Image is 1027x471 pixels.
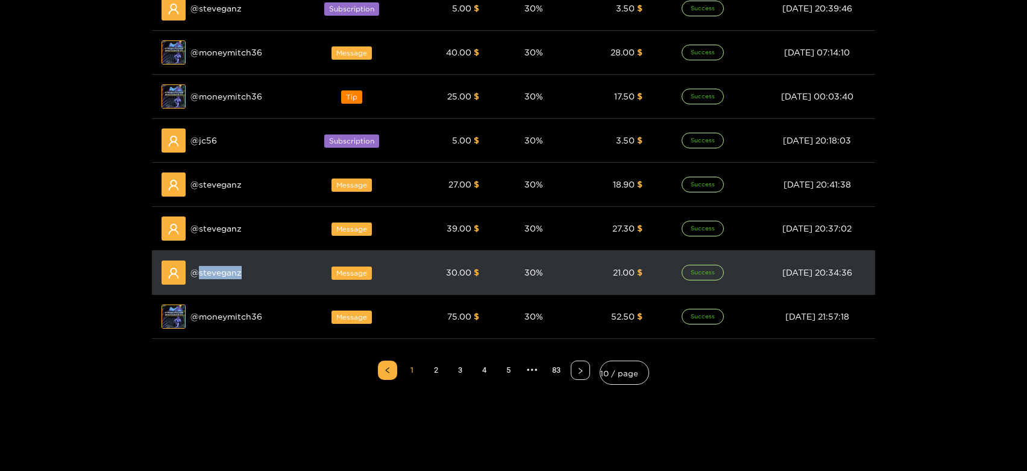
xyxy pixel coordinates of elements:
[577,367,584,375] span: right
[447,92,471,101] span: 25.00
[190,310,262,323] span: @ moneymitch36
[190,266,242,279] span: @ steveganz
[190,222,242,235] span: @ steveganz
[498,361,518,380] li: 5
[331,179,372,192] span: Message
[168,179,180,191] span: user
[612,224,635,233] span: 27.30
[611,48,635,57] span: 28.00
[524,4,543,13] span: 30 %
[474,92,479,101] span: $
[781,92,853,101] span: [DATE] 00:03:40
[452,4,471,13] span: 5.00
[682,309,724,324] span: Success
[524,180,543,189] span: 30 %
[523,361,542,380] li: Next 5 Pages
[682,1,724,16] span: Success
[571,361,590,380] li: Next Page
[331,267,372,280] span: Message
[448,180,471,189] span: 27.00
[474,224,479,233] span: $
[331,311,372,324] span: Message
[785,312,849,321] span: [DATE] 21:57:18
[637,180,642,189] span: $
[331,223,372,236] span: Message
[637,92,642,101] span: $
[324,2,379,16] span: Subscription
[378,361,397,380] button: left
[474,180,479,189] span: $
[341,90,362,104] span: Tip
[331,46,372,60] span: Message
[611,312,635,321] span: 52.50
[499,361,517,379] a: 5
[475,361,493,379] a: 4
[637,268,642,277] span: $
[524,312,543,321] span: 30 %
[403,361,421,379] a: 1
[452,136,471,145] span: 5.00
[637,224,642,233] span: $
[571,361,590,380] button: right
[427,361,445,379] a: 2
[614,92,635,101] span: 17.50
[682,221,724,236] span: Success
[168,267,180,279] span: user
[682,177,724,192] span: Success
[446,268,471,277] span: 30.00
[547,361,565,379] a: 83
[783,136,851,145] span: [DATE] 20:18:03
[782,4,852,13] span: [DATE] 20:39:46
[784,180,851,189] span: [DATE] 20:41:38
[384,367,391,374] span: left
[474,48,479,57] span: $
[474,361,494,380] li: 4
[524,92,543,101] span: 30 %
[637,48,642,57] span: $
[637,4,642,13] span: $
[402,361,421,380] li: 1
[168,223,180,235] span: user
[637,312,642,321] span: $
[637,136,642,145] span: $
[784,48,850,57] span: [DATE] 07:14:10
[613,180,635,189] span: 18.90
[524,48,543,57] span: 30 %
[613,268,635,277] span: 21.00
[474,268,479,277] span: $
[474,136,479,145] span: $
[682,45,724,60] span: Success
[523,361,542,380] span: •••
[450,361,470,380] li: 3
[426,361,445,380] li: 2
[190,90,262,103] span: @ moneymitch36
[168,135,180,147] span: user
[524,268,543,277] span: 30 %
[474,312,479,321] span: $
[447,312,471,321] span: 75.00
[190,134,217,147] span: @ jc56
[324,134,379,148] span: Subscription
[446,48,471,57] span: 40.00
[524,224,543,233] span: 30 %
[616,4,635,13] span: 3.50
[190,2,242,15] span: @ steveganz
[447,224,471,233] span: 39.00
[451,361,469,379] a: 3
[378,361,397,380] li: Previous Page
[600,364,649,381] span: 10 / page
[168,3,180,15] span: user
[547,361,566,380] li: 83
[782,268,852,277] span: [DATE] 20:34:36
[524,136,543,145] span: 30 %
[782,224,852,233] span: [DATE] 20:37:02
[616,136,635,145] span: 3.50
[682,89,724,104] span: Success
[190,46,262,59] span: @ moneymitch36
[682,133,724,148] span: Success
[682,265,724,280] span: Success
[190,178,242,191] span: @ steveganz
[474,4,479,13] span: $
